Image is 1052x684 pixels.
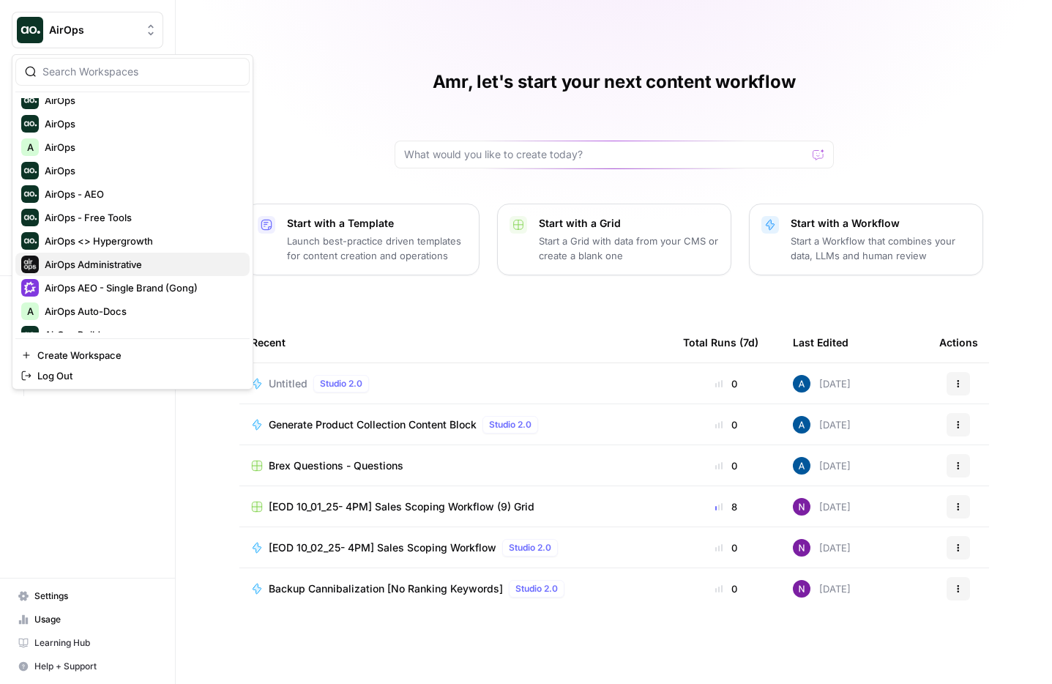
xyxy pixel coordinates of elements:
span: Backup Cannibalization [No Ranking Keywords] [269,581,503,596]
div: Total Runs (7d) [683,322,758,363]
p: Launch best-practice driven templates for content creation and operations [287,234,467,263]
a: [EOD 10_02_25- 4PM] Sales Scoping WorkflowStudio 2.0 [251,539,660,557]
a: Settings [12,584,163,608]
span: Studio 2.0 [489,418,531,431]
div: Actions [939,322,978,363]
span: Create Workspace [37,348,238,363]
a: UntitledStudio 2.0 [251,375,660,393]
button: Start with a TemplateLaunch best-practice driven templates for content creation and operations [245,204,480,275]
span: AirOps [45,163,238,178]
span: [EOD 10_01_25- 4PM] Sales Scoping Workflow (9) Grid [269,499,534,514]
div: [DATE] [793,498,851,516]
p: Start a Grid with data from your CMS or create a blank one [539,234,719,263]
a: [EOD 10_01_25- 4PM] Sales Scoping Workflow (9) Grid [251,499,660,514]
div: 0 [683,458,769,473]
p: Start with a Grid [539,216,719,231]
img: he81ibor8lsei4p3qvg4ugbvimgp [793,457,810,475]
span: AirOps Auto-Docs [45,304,238,319]
div: 8 [683,499,769,514]
span: Studio 2.0 [320,377,362,390]
img: AirOps <> Hypergrowth Logo [21,232,39,250]
div: 0 [683,581,769,596]
div: Workspace: AirOps [12,54,253,390]
img: kedmmdess6i2jj5txyq6cw0yj4oc [793,539,810,557]
span: Help + Support [34,660,157,673]
div: Last Edited [793,322,848,363]
span: Generate Product Collection Content Block [269,417,477,432]
input: Search Workspaces [42,64,240,79]
img: AirOps - Free Tools Logo [21,209,39,226]
img: kedmmdess6i2jj5txyq6cw0yj4oc [793,580,810,598]
span: AirOps [45,116,238,131]
a: Brex Questions - Questions [251,458,660,473]
span: Usage [34,613,157,626]
img: AirOps Logo [21,162,39,179]
span: AirOps [45,140,238,155]
button: Help + Support [12,655,163,678]
div: Recent [251,322,660,363]
button: Workspace: AirOps [12,12,163,48]
div: [DATE] [793,375,851,393]
span: Brex Questions - Questions [269,458,403,473]
img: he81ibor8lsei4p3qvg4ugbvimgp [793,375,810,393]
a: Create Workspace [15,345,250,365]
img: AirOps Logo [21,92,39,109]
img: he81ibor8lsei4p3qvg4ugbvimgp [793,416,810,434]
div: [DATE] [793,457,851,475]
div: 0 [683,540,769,555]
span: AirOps Administrative [45,257,238,272]
a: Generate Product Collection Content BlockStudio 2.0 [251,416,660,434]
div: 0 [683,376,769,391]
img: AirOps Administrative Logo [21,256,39,273]
img: AirOps Logo [17,17,43,43]
button: Start with a WorkflowStart a Workflow that combines your data, LLMs and human review [749,204,983,275]
button: Start with a GridStart a Grid with data from your CMS or create a blank one [497,204,731,275]
p: Start with a Template [287,216,467,231]
img: AirOps Builders Logo [21,326,39,343]
a: Backup Cannibalization [No Ranking Keywords]Studio 2.0 [251,580,660,598]
div: 0 [683,417,769,432]
p: Start a Workflow that combines your data, LLMs and human review [791,234,971,263]
span: AirOps Builders [45,327,238,342]
p: Start with a Workflow [791,216,971,231]
span: AirOps <> Hypergrowth [45,234,238,248]
img: kedmmdess6i2jj5txyq6cw0yj4oc [793,498,810,516]
h1: Amr, let's start your next content workflow [433,70,796,94]
span: Settings [34,590,157,603]
span: Untitled [269,376,307,391]
div: [DATE] [793,539,851,557]
span: AirOps [49,23,138,37]
span: Log Out [37,368,238,383]
div: [DATE] [793,580,851,598]
span: A [27,140,34,155]
a: Learning Hub [12,631,163,655]
input: What would you like to create today? [404,147,807,162]
img: AirOps Logo [21,115,39,133]
span: AirOps AEO - Single Brand (Gong) [45,280,238,295]
img: AirOps AEO - Single Brand (Gong) Logo [21,279,39,297]
span: AirOps - Free Tools [45,210,238,225]
span: AirOps [45,93,238,108]
span: Studio 2.0 [515,582,558,595]
span: AirOps - AEO [45,187,238,201]
img: AirOps - AEO Logo [21,185,39,203]
span: A [27,304,34,319]
span: [EOD 10_02_25- 4PM] Sales Scoping Workflow [269,540,496,555]
span: Studio 2.0 [509,541,551,554]
a: Log Out [15,365,250,386]
span: Learning Hub [34,636,157,650]
div: [DATE] [793,416,851,434]
a: Usage [12,608,163,631]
